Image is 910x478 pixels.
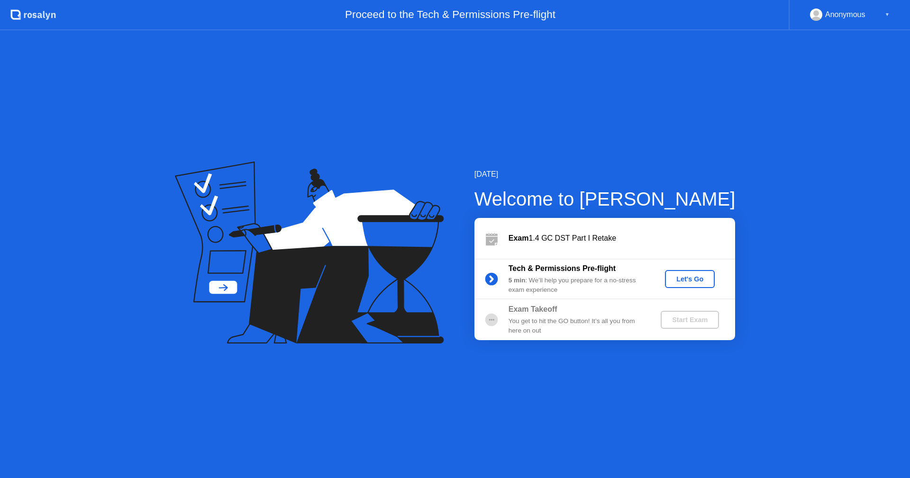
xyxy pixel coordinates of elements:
b: Exam [509,234,529,242]
b: Tech & Permissions Pre-flight [509,264,616,272]
div: : We’ll help you prepare for a no-stress exam experience [509,276,645,295]
button: Let's Go [665,270,715,288]
div: Welcome to [PERSON_NAME] [474,185,736,213]
b: 5 min [509,277,526,284]
div: ▼ [885,9,890,21]
div: Start Exam [664,316,715,324]
b: Exam Takeoff [509,305,557,313]
div: Let's Go [669,275,711,283]
button: Start Exam [661,311,719,329]
div: 1.4 GC DST Part I Retake [509,233,735,244]
div: You get to hit the GO button! It’s all you from here on out [509,316,645,336]
div: [DATE] [474,169,736,180]
div: Anonymous [825,9,865,21]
